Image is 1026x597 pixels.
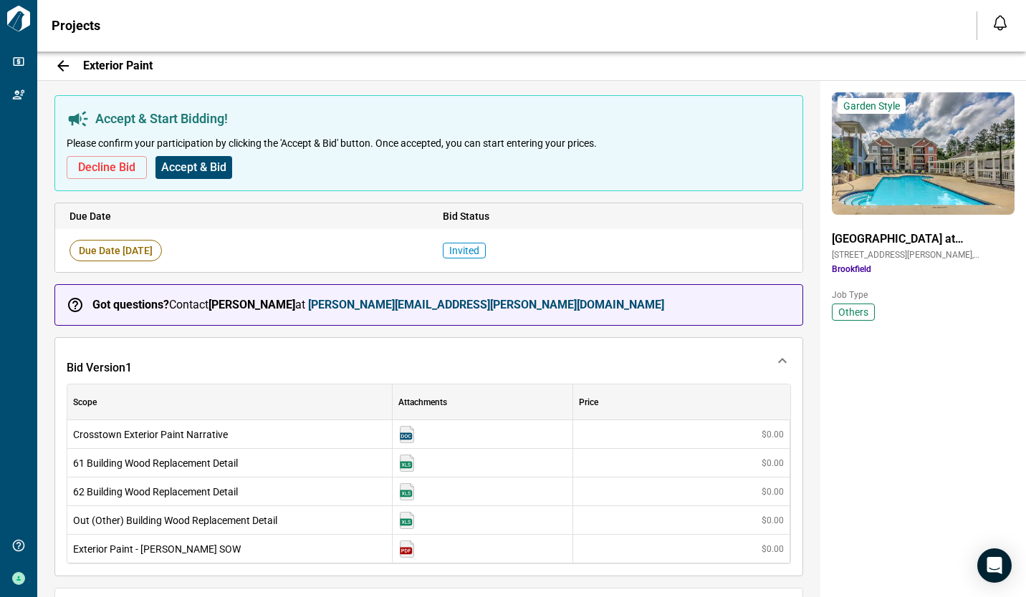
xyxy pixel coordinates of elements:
span: 61 Building Wood Replacement Detail [73,456,386,470]
div: Price [579,384,598,420]
span: $0.00 [762,429,784,440]
span: Bid Version 1 [67,361,132,375]
span: $0.00 [762,457,784,469]
span: $0.00 [762,515,784,526]
span: Exterior Paint [83,59,153,73]
span: Projects [52,19,100,33]
button: Open notification feed [989,11,1012,34]
span: Accept & Start Bidding! [95,112,228,126]
span: Please confirm your participation by clicking the 'Accept & Bid' button. Once accepted, you can s... [67,136,597,150]
div: Price [573,384,790,420]
span: Invited [443,243,486,258]
span: Garden Style [843,99,900,112]
div: Scope [67,384,393,420]
strong: [PERSON_NAME] [208,298,295,311]
div: Open Intercom Messenger [977,548,1012,583]
img: Buildings 61 Wood Replacement.xlsx [398,455,416,472]
span: Crosstown Exterior Paint Narrative [73,427,386,442]
span: 62 Building Wood Replacement Detail [73,485,386,499]
span: Attachments [398,397,447,408]
span: Due Date [69,209,414,223]
div: Bid Version1 [55,338,802,384]
a: [PERSON_NAME][EMAIL_ADDRESS][PERSON_NAME][DOMAIN_NAME] [308,298,664,311]
button: Decline Bid [67,156,147,179]
img: Crosstown at Chapel Hill Ext. Paint Narrative.docx [398,426,416,443]
span: [GEOGRAPHIC_DATA] at [GEOGRAPHIC_DATA] [832,232,1015,246]
span: [STREET_ADDRESS][PERSON_NAME] , [GEOGRAPHIC_DATA] , NC [832,249,1015,261]
img: SW Paint Specification - Crosstown at Chapel Hill.pdf [398,540,416,558]
span: Decline Bid [78,160,135,175]
span: Brookfield [832,263,1015,275]
span: Bid Status [443,209,787,223]
span: $0.00 [762,543,784,555]
span: Exterior Paint - [PERSON_NAME] SOW [73,542,386,556]
button: Accept & Bid [155,156,232,179]
img: Out Buildings Wood Replacement.xlsx [398,512,416,529]
span: $0.00 [762,486,784,497]
span: Job Type [832,289,1015,301]
span: Out (Other) Building Wood Replacement Detail [73,513,386,528]
span: Contact at [92,298,664,312]
span: Accept & Bid [161,160,226,175]
span: Due Date [DATE] [69,240,162,261]
span: Others [838,305,868,319]
img: Buildings 62 Wood Replacement.xlsx [398,483,416,500]
strong: Got questions? [92,298,169,311]
div: Scope [73,384,97,420]
img: property-asset [832,92,1015,215]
